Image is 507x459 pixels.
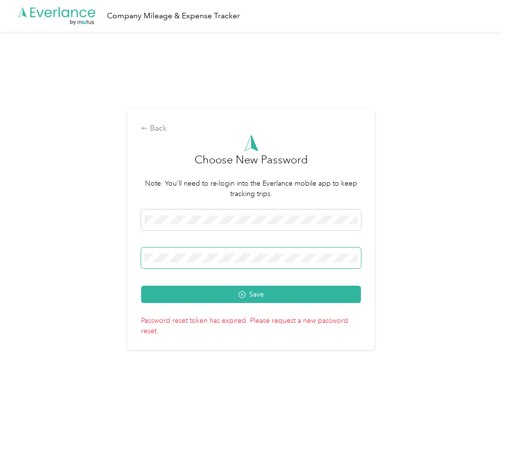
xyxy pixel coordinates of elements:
[141,178,361,199] p: Note: You'll need to re-login into the Everlance mobile app to keep tracking trips.
[141,286,361,303] button: Save
[107,10,240,22] div: Company Mileage & Expense Tracker
[141,312,361,336] p: Password reset token has expired. Please request a new password reset.
[195,152,308,178] h3: Choose New Password
[141,123,361,135] div: Back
